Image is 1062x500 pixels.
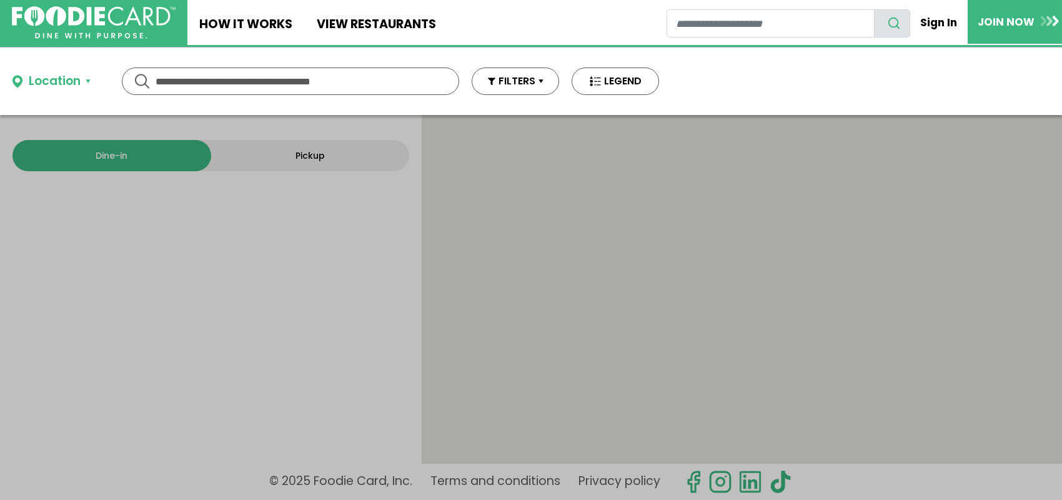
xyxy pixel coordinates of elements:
[29,72,81,91] div: Location
[12,72,91,91] button: Location
[667,9,875,37] input: restaurant search
[572,67,659,95] button: LEGEND
[472,67,559,95] button: FILTERS
[12,6,176,39] img: FoodieCard; Eat, Drink, Save, Donate
[874,9,910,37] button: search
[910,9,968,36] a: Sign In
